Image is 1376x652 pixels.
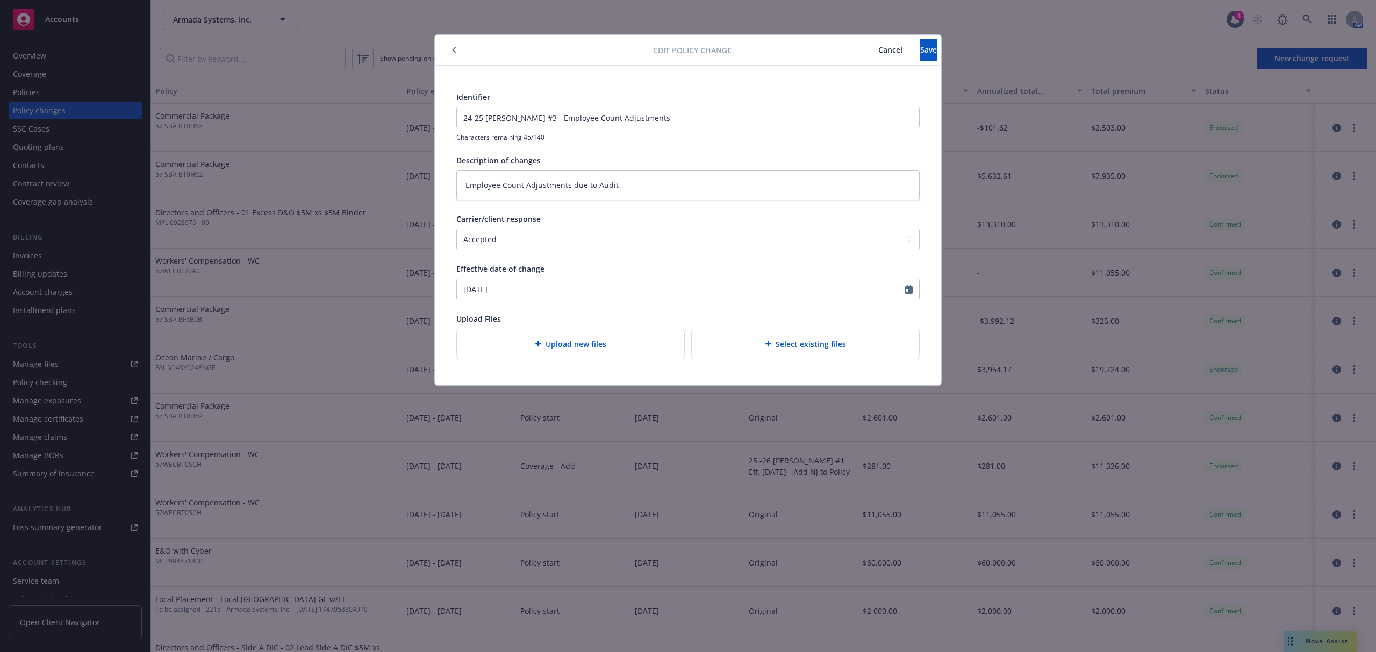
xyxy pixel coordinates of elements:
[691,329,920,359] div: Select existing files
[776,338,846,350] span: Select existing files
[456,133,920,142] span: Characters remaining 45/140
[456,170,920,200] textarea: Employee Count Adjustments due to Audit
[920,45,937,55] span: Save
[456,329,685,359] div: Upload new files
[920,39,937,61] button: Save
[905,285,913,294] svg: Calendar
[456,155,541,165] span: Description of changes
[456,214,541,224] span: Carrier/client response
[654,45,732,56] span: Edit policy change
[457,279,905,300] input: MM/DD/YYYY
[456,92,490,102] span: Identifier
[861,39,920,61] button: Cancel
[456,314,501,324] span: Upload Files
[457,107,919,128] input: This will be shown in the policy change history list for your reference.
[878,45,902,55] span: Cancel
[546,338,606,350] span: Upload new files
[456,264,544,274] span: Effective date of change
